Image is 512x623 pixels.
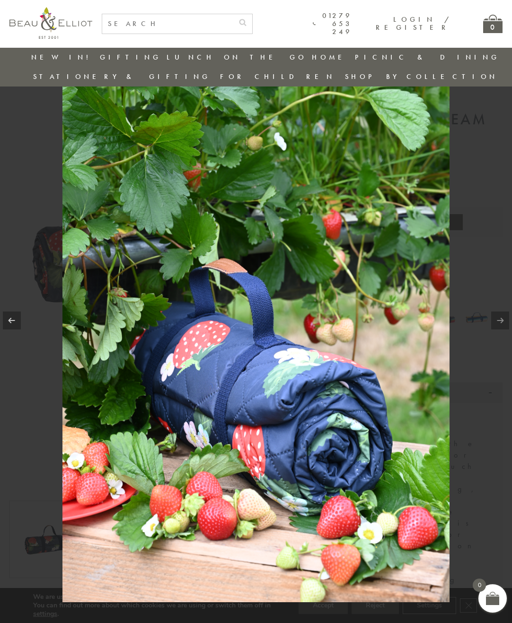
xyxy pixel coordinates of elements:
a: For Children [220,72,335,81]
a: New in! [31,52,95,62]
a: Gifting [100,52,161,62]
a: Picnic & Dining [355,52,500,62]
a: Login / Register [376,15,450,32]
img: logo [9,7,92,39]
a: Shop by collection [345,72,498,81]
img: DSC_7143-scaled.jpg [62,21,450,602]
a: Home [312,52,350,62]
a: Stationery & Gifting [33,72,211,81]
a: Lunch On The Go [167,52,307,62]
a: Next [491,311,509,329]
a: 0 [483,15,503,33]
a: 01279 653 249 [313,12,352,36]
input: SEARCH [102,14,233,34]
a: Previous [3,311,21,329]
span: 0 [473,579,486,592]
